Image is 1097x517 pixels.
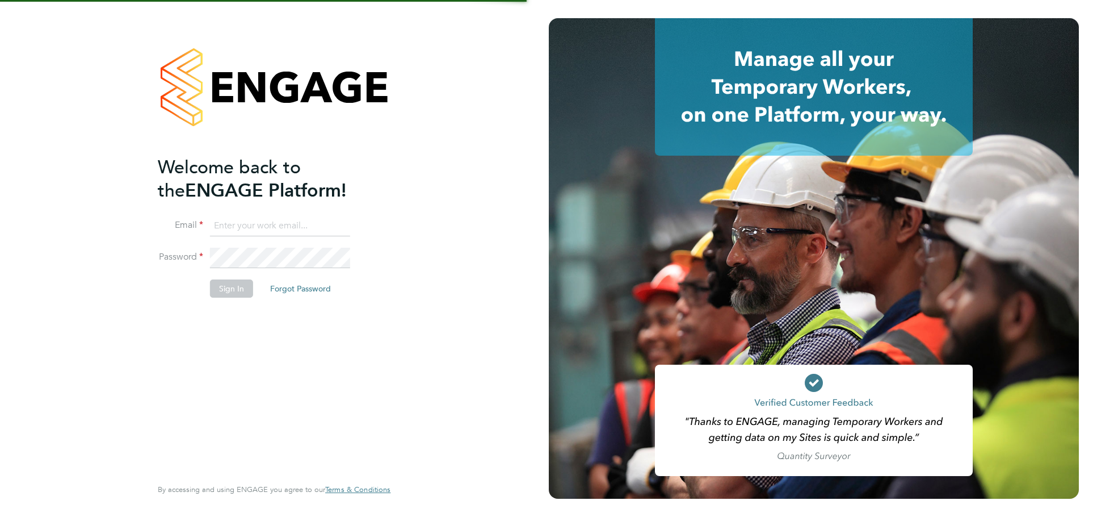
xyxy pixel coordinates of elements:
span: By accessing and using ENGAGE you agree to our [158,485,390,494]
span: Welcome back to the [158,156,301,202]
label: Password [158,251,203,263]
label: Email [158,219,203,231]
button: Forgot Password [261,280,340,298]
input: Enter your work email... [210,216,350,236]
a: Terms & Conditions [325,485,390,494]
span: Terms & Conditions [325,485,390,494]
button: Sign In [210,280,253,298]
h2: ENGAGE Platform! [158,156,379,202]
